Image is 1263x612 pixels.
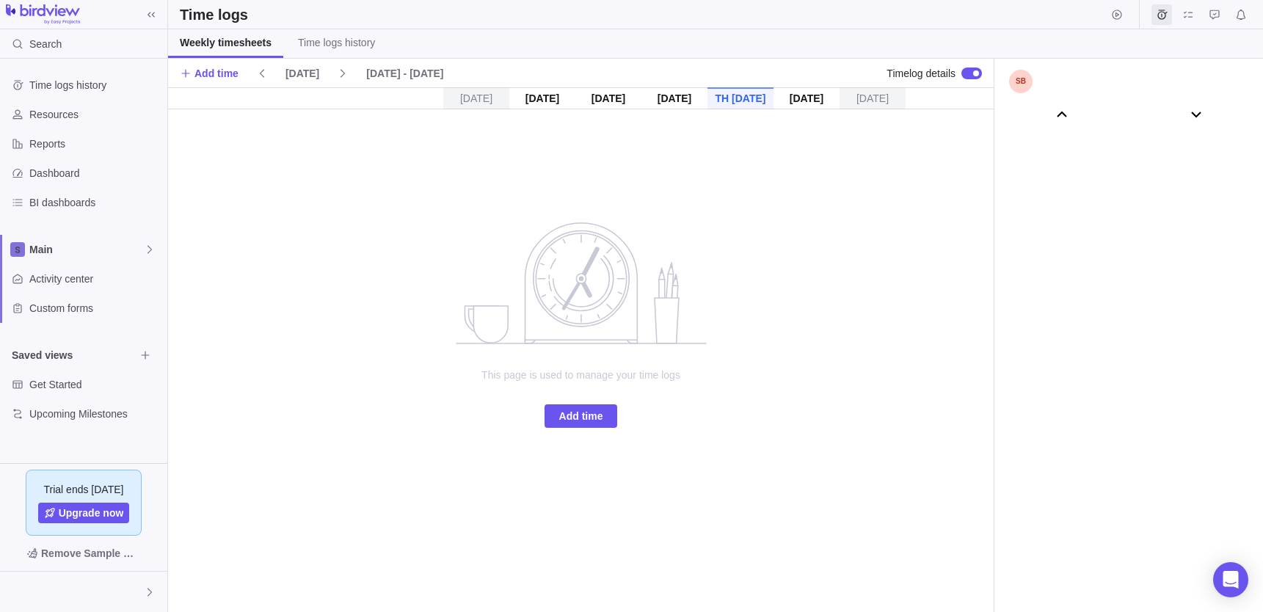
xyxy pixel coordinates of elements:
span: Main [29,242,144,257]
span: Notifications [1231,4,1251,25]
span: Add time [180,63,239,84]
span: Remove Sample Data [41,544,141,562]
div: Monika [9,583,26,601]
span: BI dashboards [29,195,161,210]
span: Activity center [29,272,161,286]
span: Start timer [1107,4,1127,25]
div: no data to show [434,109,728,612]
span: Time logs history [29,78,161,92]
a: Approval requests [1204,11,1225,23]
span: Add time [545,404,618,428]
div: [DATE] [443,87,509,109]
a: Weekly timesheets [168,29,283,58]
span: [DATE] [280,63,325,84]
span: Resources [29,107,161,122]
span: Add time [194,66,239,81]
span: Add time [559,407,603,425]
span: This page is used to manage your time logs [434,368,728,382]
span: Get Started [29,377,161,392]
span: Approval requests [1204,4,1225,25]
span: Weekly timesheets [180,35,272,50]
span: Trial ends [DATE] [44,482,124,497]
span: Time logs [1151,4,1172,25]
div: Open Intercom Messenger [1213,562,1248,597]
span: Upcoming Milestones [29,407,161,421]
span: Custom forms [29,301,161,316]
div: Th [DATE] [707,87,774,109]
a: Upgrade now [38,503,130,523]
div: [DATE] [840,87,906,109]
div: [DATE] [575,87,641,109]
span: Upgrade now [59,506,124,520]
span: Timelog details [887,66,956,81]
span: Dashboard [29,166,161,181]
div: [DATE] [509,87,575,109]
span: Browse views [135,345,156,365]
a: Notifications [1231,11,1251,23]
span: Reports [29,136,161,151]
a: My assignments [1178,11,1198,23]
span: Time logs history [298,35,375,50]
a: Time logs [1151,11,1172,23]
span: Saved views [12,348,135,363]
div: [DATE] [774,87,840,109]
img: logo [6,4,80,25]
div: [DATE] [641,87,707,109]
span: Remove Sample Data [12,542,156,565]
a: Time logs history [286,29,387,58]
span: Search [29,37,62,51]
span: My assignments [1178,4,1198,25]
h2: Time logs [180,4,248,25]
span: [DATE] [285,66,319,81]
